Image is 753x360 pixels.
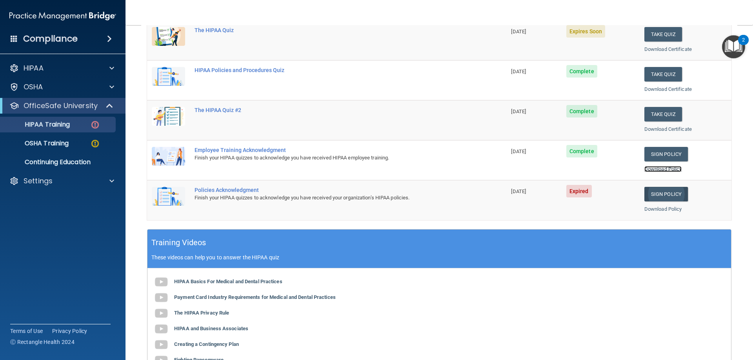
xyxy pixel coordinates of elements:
a: Download Policy [644,166,682,172]
a: Download Certificate [644,86,692,92]
div: The HIPAA Quiz #2 [195,107,467,113]
a: Sign Policy [644,147,688,161]
p: These videos can help you to answer the HIPAA quiz [151,254,727,261]
p: OSHA [24,82,43,92]
h5: Training Videos [151,236,206,250]
b: HIPAA and Business Associates [174,326,248,331]
b: The HIPAA Privacy Rule [174,310,229,316]
button: Take Quiz [644,107,682,121]
h4: Compliance [23,33,78,44]
button: Take Quiz [644,67,682,81]
a: Download Certificate [644,126,692,132]
b: Creating a Contingency Plan [174,341,239,347]
div: The HIPAA Quiz [195,27,467,33]
img: warning-circle.0cc9ac19.png [90,139,100,148]
p: Settings [24,176,53,186]
span: Complete [566,145,597,157]
span: Expires Soon [566,25,605,38]
p: Continuing Education [5,158,112,166]
p: OfficeSafe University [24,101,98,110]
img: gray_youtube_icon.38fcd6cc.png [153,290,169,306]
a: Sign Policy [644,187,688,201]
span: Complete [566,65,597,78]
span: Ⓒ Rectangle Health 2024 [10,338,75,346]
span: [DATE] [511,188,526,194]
a: OSHA [9,82,114,92]
a: Settings [9,176,114,186]
a: Privacy Policy [52,327,87,335]
span: [DATE] [511,69,526,74]
p: OSHA Training [5,139,69,147]
img: gray_youtube_icon.38fcd6cc.png [153,321,169,337]
a: HIPAA [9,63,114,73]
b: HIPAA Basics For Medical and Dental Practices [174,279,282,284]
div: HIPAA Policies and Procedures Quiz [195,67,467,73]
span: [DATE] [511,109,526,114]
span: [DATE] [511,148,526,154]
button: Take Quiz [644,27,682,42]
a: Download Policy [644,206,682,212]
button: Open Resource Center, 2 new notifications [722,35,745,58]
img: danger-circle.6113f641.png [90,120,100,130]
img: gray_youtube_icon.38fcd6cc.png [153,337,169,353]
div: Finish your HIPAA quizzes to acknowledge you have received your organization’s HIPAA policies. [195,193,467,203]
div: Finish your HIPAA quizzes to acknowledge you have received HIPAA employee training. [195,153,467,163]
a: OfficeSafe University [9,101,114,110]
div: Employee Training Acknowledgment [195,147,467,153]
img: gray_youtube_icon.38fcd6cc.png [153,306,169,321]
span: Complete [566,105,597,118]
img: PMB logo [9,8,116,24]
a: Terms of Use [10,327,43,335]
p: HIPAA Training [5,121,70,128]
div: 2 [742,40,745,50]
img: gray_youtube_icon.38fcd6cc.png [153,274,169,290]
span: [DATE] [511,29,526,34]
b: Payment Card Industry Requirements for Medical and Dental Practices [174,294,336,300]
div: Policies Acknowledgment [195,187,467,193]
a: Download Certificate [644,46,692,52]
p: HIPAA [24,63,44,73]
span: Expired [566,185,592,197]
